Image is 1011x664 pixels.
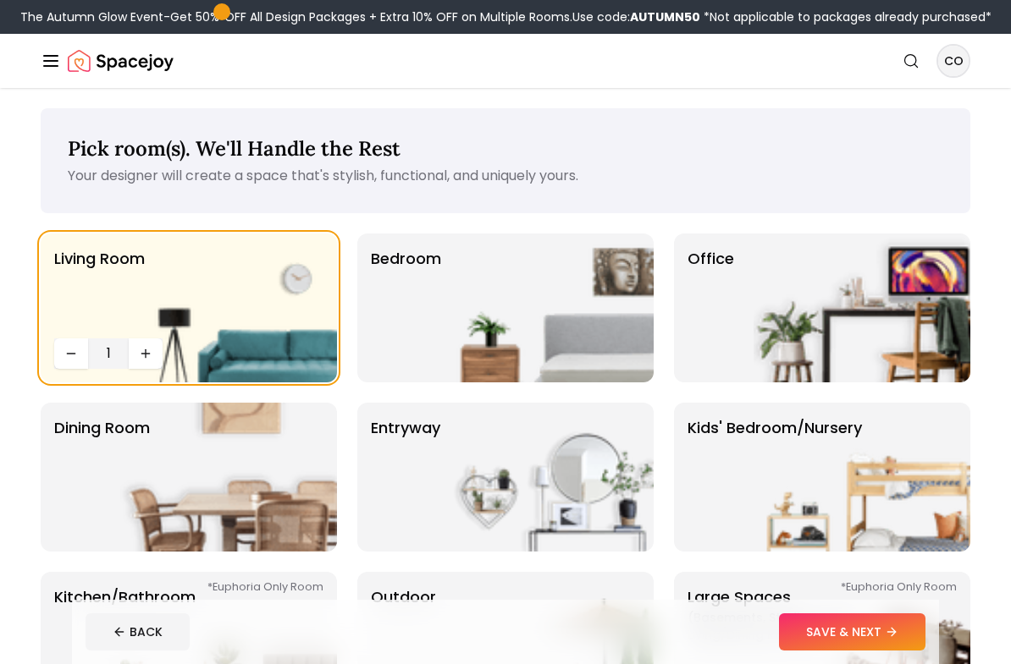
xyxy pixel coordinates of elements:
[371,247,441,369] p: Bedroom
[54,338,88,369] button: Decrease quantity
[41,34,970,88] nav: Global
[68,44,174,78] img: Spacejoy Logo
[688,247,734,369] p: Office
[20,8,992,25] div: The Autumn Glow Event-Get 50% OFF All Design Packages + Extra 10% OFF on Multiple Rooms.
[437,403,654,552] img: entryway
[68,44,174,78] a: Spacejoy
[54,416,150,538] p: Dining Room
[68,135,401,162] span: Pick room(s). We'll Handle the Rest
[86,613,190,650] button: BACK
[630,8,700,25] b: AUTUMN50
[437,233,654,382] img: Bedroom
[700,8,992,25] span: *Not applicable to packages already purchased*
[120,233,337,382] img: Living Room
[68,166,943,186] p: Your designer will create a space that's stylish, functional, and uniquely yours.
[754,403,970,552] img: Kids' Bedroom/Nursery
[54,247,145,332] p: Living Room
[779,613,925,650] button: SAVE & NEXT
[371,416,440,538] p: entryway
[120,403,337,552] img: Dining Room
[936,44,970,78] button: CO
[754,233,970,382] img: Office
[688,416,862,538] p: Kids' Bedroom/Nursery
[572,8,700,25] span: Use code:
[95,343,122,364] span: 1
[938,46,969,76] span: CO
